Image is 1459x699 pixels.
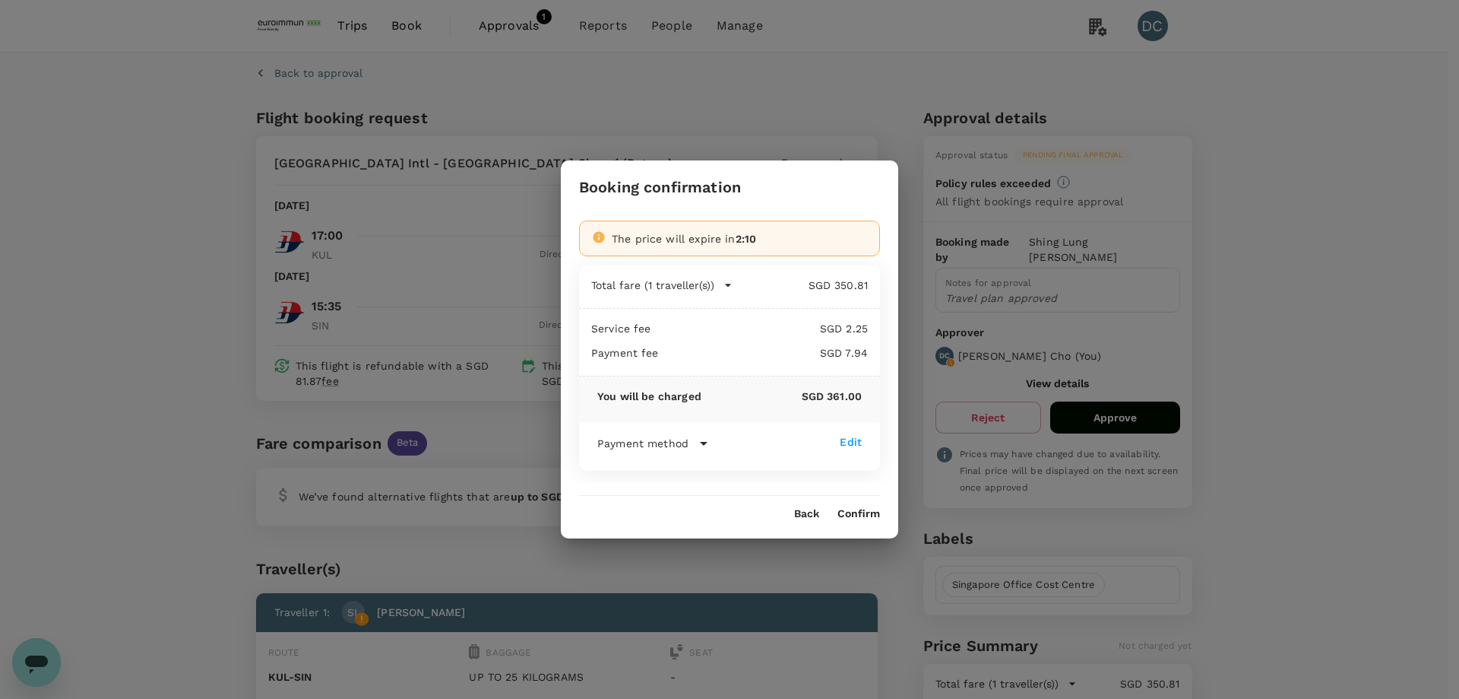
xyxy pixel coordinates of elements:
[733,278,868,293] p: SGD 350.81
[659,345,868,361] p: SGD 7.94
[597,389,701,404] p: You will be charged
[651,321,868,336] p: SGD 2.25
[837,508,880,520] button: Confirm
[701,389,862,404] p: SGD 361.00
[591,321,651,336] p: Service fee
[597,436,688,451] p: Payment method
[591,345,659,361] p: Payment fee
[591,278,733,293] button: Total fare (1 traveller(s))
[612,231,867,246] div: The price will expire in
[591,278,714,293] p: Total fare (1 traveller(s))
[579,179,741,196] h3: Booking confirmation
[736,233,757,245] span: 2:10
[840,434,862,450] div: Edit
[794,508,819,520] button: Back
